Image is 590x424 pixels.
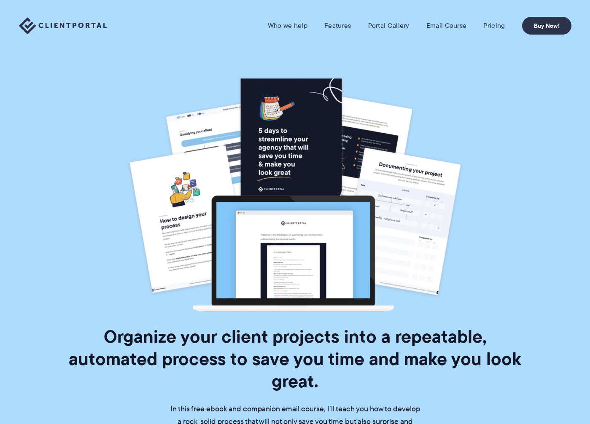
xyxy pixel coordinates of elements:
a: Email Course [426,21,467,30]
a: Who we help [268,21,307,30]
a: Buy Now! [522,17,571,35]
a: Portal Gallery [368,21,409,30]
h1: Organize your client projects into a repeatable, automated process to save you time and make you ... [58,325,532,392]
a: Features [324,21,351,30]
a: Pricing [483,21,505,30]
